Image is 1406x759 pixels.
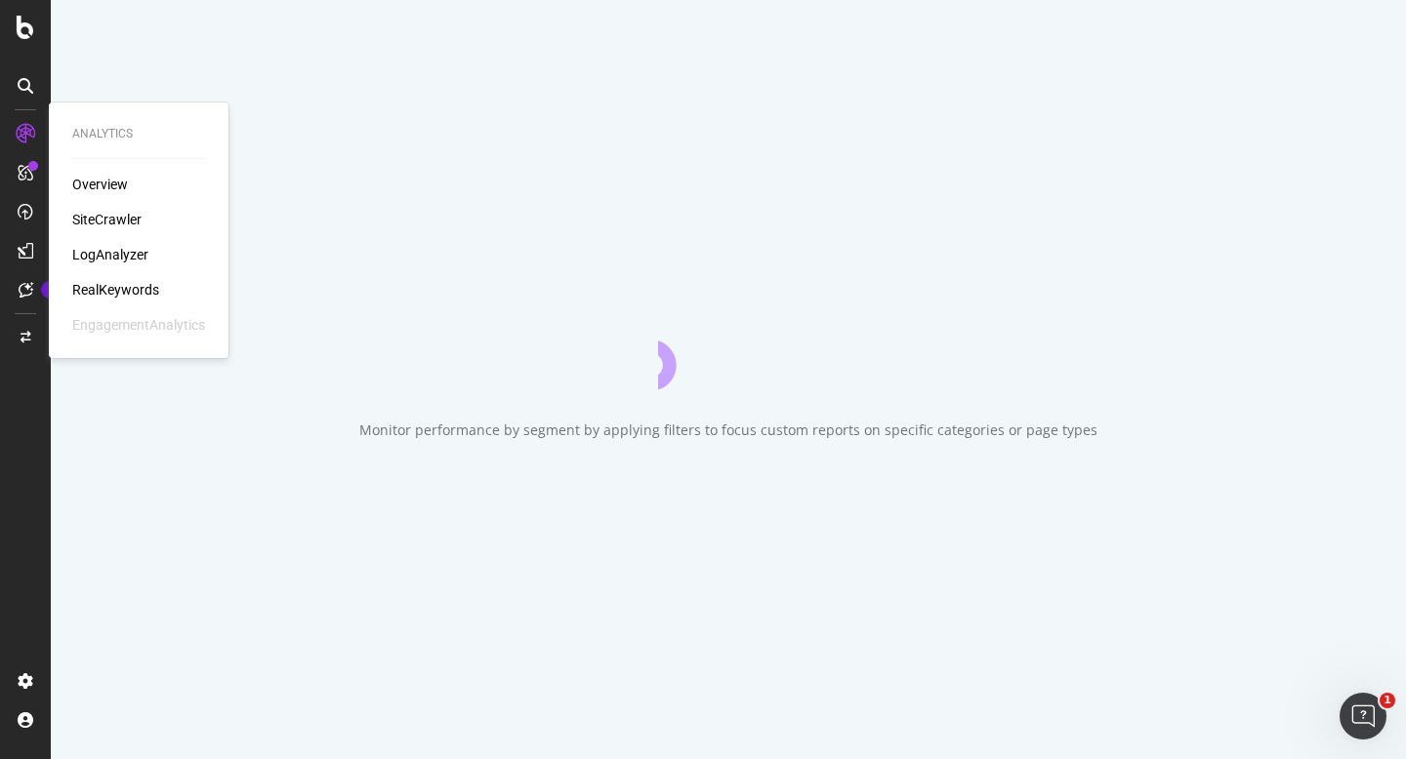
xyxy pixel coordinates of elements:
div: animation [658,319,799,389]
div: Tooltip anchor [41,281,59,299]
div: Monitor performance by segment by applying filters to focus custom reports on specific categories... [359,420,1097,440]
a: RealKeywords [72,280,159,300]
a: SiteCrawler [72,210,142,229]
div: Analytics [72,126,205,142]
iframe: Intercom live chat [1340,693,1386,739]
a: LogAnalyzer [72,245,148,264]
span: 1 [1380,693,1395,708]
div: EngagementAnalytics [72,315,205,335]
a: Overview [72,175,128,194]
